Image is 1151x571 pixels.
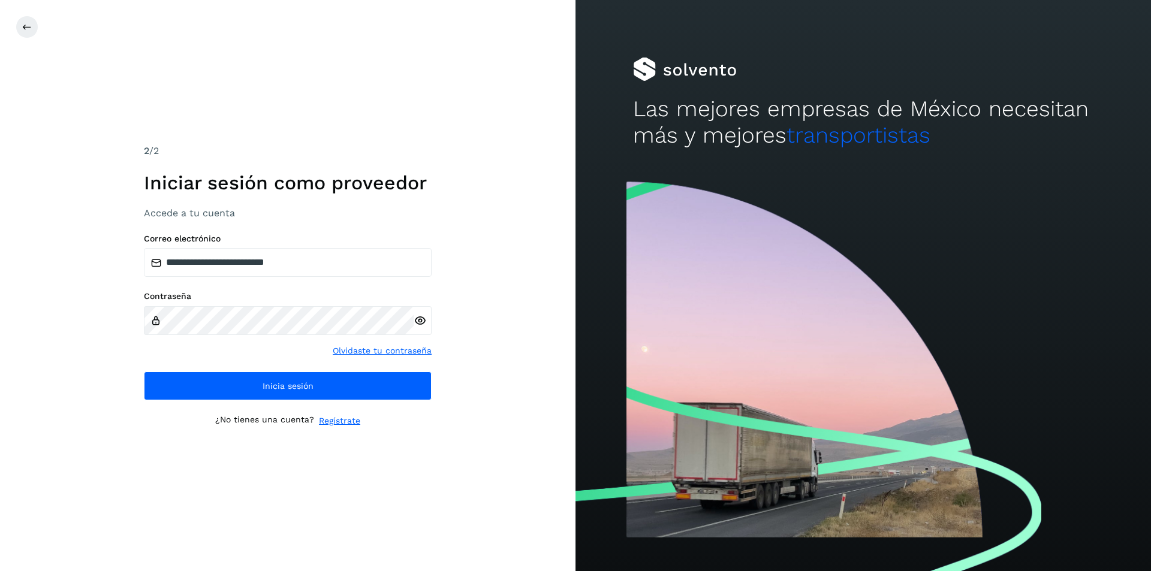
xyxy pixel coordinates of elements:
h3: Accede a tu cuenta [144,207,432,219]
a: Regístrate [319,415,360,427]
h1: Iniciar sesión como proveedor [144,171,432,194]
div: /2 [144,144,432,158]
a: Olvidaste tu contraseña [333,345,432,357]
h2: Las mejores empresas de México necesitan más y mejores [633,96,1093,149]
span: transportistas [787,122,930,148]
span: Inicia sesión [263,382,314,390]
label: Contraseña [144,291,432,301]
span: 2 [144,145,149,156]
p: ¿No tienes una cuenta? [215,415,314,427]
label: Correo electrónico [144,234,432,244]
button: Inicia sesión [144,371,432,400]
